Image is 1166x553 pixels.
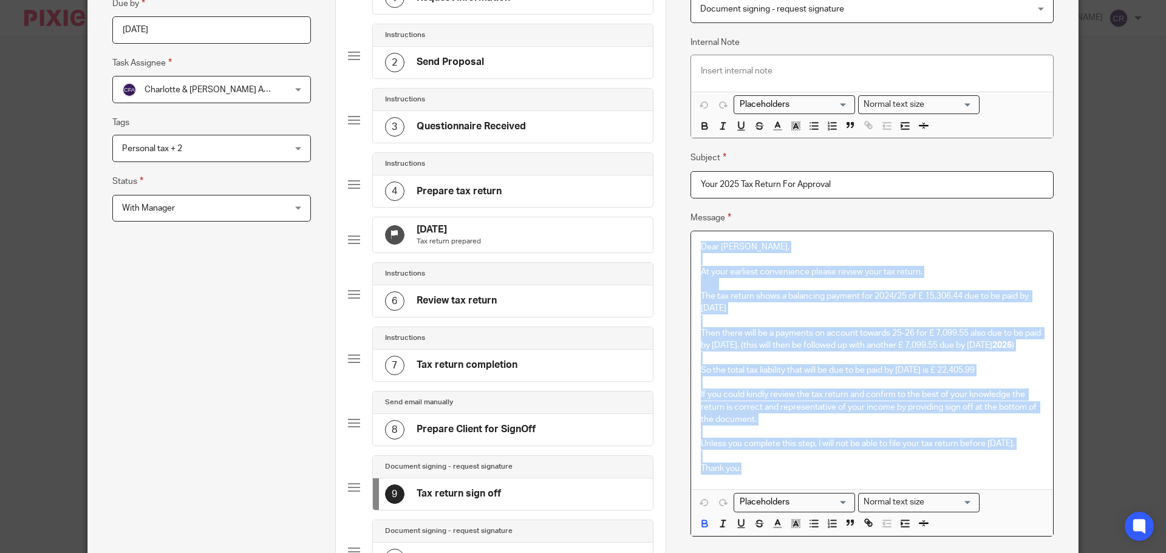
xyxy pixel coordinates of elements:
h4: Document signing - request signature [385,462,513,472]
span: Personal tax + 2 [122,144,182,153]
p: Then there will be a payments on account towards 25-26 for £ 7,099.55 also due to be paid by [DAT... [701,327,1043,352]
p: Tax return prepared [417,237,481,246]
h4: Prepare Client for SignOff [417,423,536,436]
p: So the total tax liability that will be due to be paid by [DATE] is £ 22,405.99 [701,364,1043,376]
h4: Instructions [385,333,425,343]
div: Search for option [858,493,980,512]
span: Document signing - request signature [700,5,844,13]
div: 3 [385,117,404,137]
div: 6 [385,291,404,311]
p: Unless you complete this step, I will not be able to file your tax return before [DATE]. [701,438,1043,450]
label: Task Assignee [112,56,172,70]
div: Search for option [734,493,855,512]
h4: Tax return sign off [417,487,501,500]
span: Normal text size [861,496,927,509]
span: Normal text size [861,98,927,111]
h4: Review tax return [417,294,497,307]
label: Internal Note [690,36,740,49]
input: Search for option [735,98,848,111]
h4: Instructions [385,95,425,104]
h4: Instructions [385,269,425,279]
label: Message [690,211,731,225]
p: If you could kindly review the tax return and confirm to the best of your knowledge the return is... [701,388,1043,426]
p: The tax return shows a balancing payment for 2024/25 of £ 15,306.44 due to be paid by [DATE] [701,290,1043,315]
h4: Instructions [385,30,425,40]
h4: Instructions [385,159,425,169]
div: 7 [385,356,404,375]
label: Status [112,174,143,188]
div: Search for option [734,95,855,114]
h4: Document signing - request signature [385,526,513,536]
p: Thank you. [701,463,1043,475]
div: Search for option [858,95,980,114]
input: Search for option [929,496,972,509]
span: Charlotte & [PERSON_NAME] Accrue [145,86,286,94]
h4: Questionnaire Received [417,120,526,133]
input: Pick a date [112,16,311,44]
input: Search for option [735,496,848,509]
p: At your earliest convenience please review your tax return. [701,266,1043,278]
div: 4 [385,182,404,201]
img: svg%3E [122,83,137,97]
label: Tags [112,117,129,129]
h4: Send email manually [385,398,453,407]
div: 9 [385,484,404,504]
h4: Prepare tax return [417,185,502,198]
input: Insert subject [690,171,1054,198]
strong: 2026 [992,341,1012,350]
span: With Manager [122,204,175,212]
div: 8 [385,420,404,439]
h4: Send Proposal [417,56,484,69]
label: Subject [690,151,726,165]
h4: [DATE] [417,223,481,236]
input: Search for option [929,98,972,111]
div: 2 [385,53,404,72]
p: Dear [PERSON_NAME], [701,241,1043,253]
h4: Tax return completion [417,359,517,371]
